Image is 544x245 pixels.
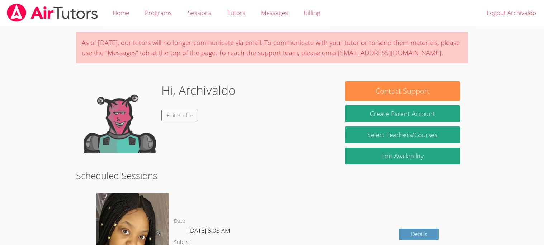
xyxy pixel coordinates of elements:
span: [DATE] 8:05 AM [188,226,230,235]
button: Create Parent Account [345,105,460,122]
a: Select Teachers/Courses [345,126,460,143]
h2: Scheduled Sessions [76,169,468,182]
h1: Hi, Archivaldo [161,81,236,100]
img: default.png [84,81,156,153]
a: Edit Availability [345,148,460,164]
button: Contact Support [345,81,460,101]
img: airtutors_banner-c4298cdbf04f3fff15de1276eac7730deb9818008684d7c2e4769d2f7ddbe033.png [6,4,99,22]
span: Messages [261,9,288,17]
a: Details [399,229,439,240]
a: Edit Profile [161,110,198,121]
div: As of [DATE], our tutors will no longer communicate via email. To communicate with your tutor or ... [76,32,468,63]
dt: Date [174,217,185,226]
